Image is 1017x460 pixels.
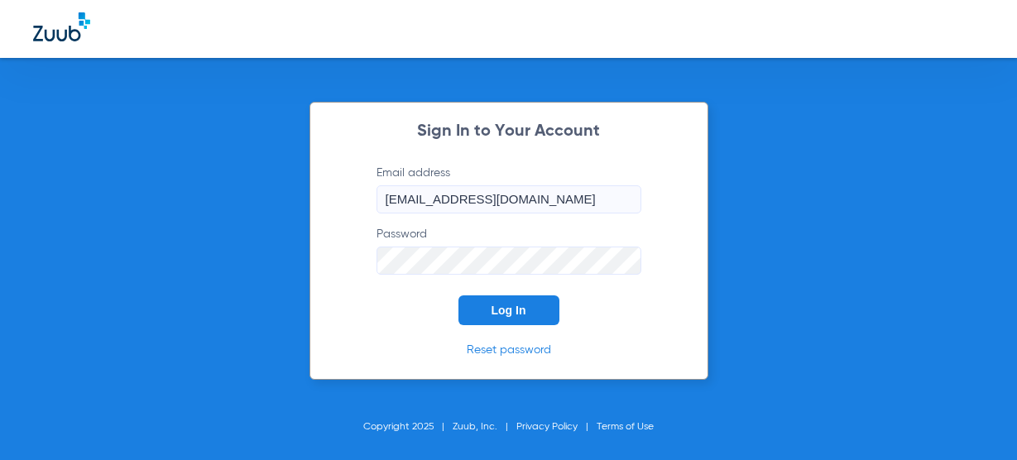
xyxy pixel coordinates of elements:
[453,419,516,435] li: Zuub, Inc.
[377,247,641,275] input: Password
[352,123,666,140] h2: Sign In to Your Account
[934,381,1017,460] iframe: Chat Widget
[377,185,641,213] input: Email address
[363,419,453,435] li: Copyright 2025
[516,422,578,432] a: Privacy Policy
[377,165,641,213] label: Email address
[377,226,641,275] label: Password
[458,295,559,325] button: Log In
[597,422,654,432] a: Terms of Use
[492,304,526,317] span: Log In
[467,344,551,356] a: Reset password
[33,12,90,41] img: Zuub Logo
